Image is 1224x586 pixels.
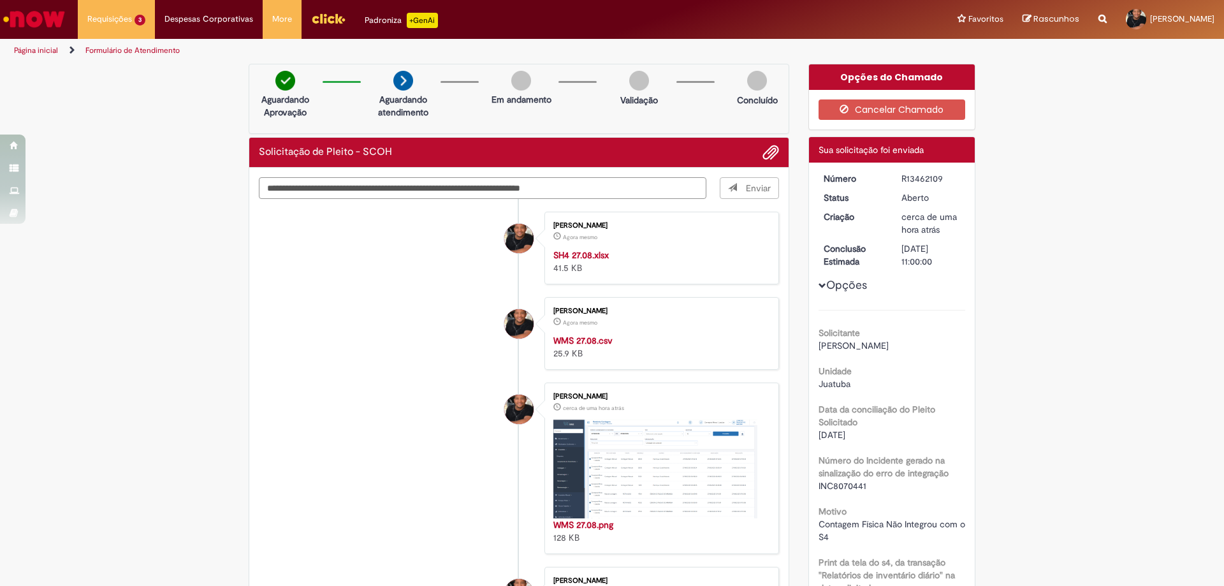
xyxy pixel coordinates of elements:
img: check-circle-green.png [275,71,295,91]
b: Motivo [819,506,847,517]
img: img-circle-grey.png [511,71,531,91]
ul: Trilhas de página [10,39,806,62]
span: Agora mesmo [563,233,597,241]
span: Favoritos [968,13,1003,26]
div: [PERSON_NAME] [553,393,766,400]
div: Jonatas Pinheiro De Amorim [504,309,534,339]
textarea: Digite sua mensagem aqui... [259,177,706,199]
time: 29/08/2025 13:09:05 [563,319,597,326]
time: 29/08/2025 13:09:12 [563,233,597,241]
dt: Status [814,191,892,204]
p: Em andamento [492,93,551,106]
img: click_logo_yellow_360x200.png [311,9,346,28]
div: [PERSON_NAME] [553,307,766,315]
div: R13462109 [901,172,961,185]
b: Solicitante [819,327,860,339]
span: [PERSON_NAME] [1150,13,1214,24]
dt: Número [814,172,892,185]
span: Rascunhos [1033,13,1079,25]
div: Aberto [901,191,961,204]
span: Despesas Corporativas [164,13,253,26]
a: SH4 27.08.xlsx [553,249,609,261]
div: [PERSON_NAME] [553,577,766,585]
span: [PERSON_NAME] [819,340,889,351]
span: cerca de uma hora atrás [901,211,957,235]
span: 3 [135,15,145,26]
b: Número do Incidente gerado na sinalização do erro de integração [819,455,949,479]
div: 128 KB [553,518,766,544]
button: Cancelar Chamado [819,99,966,120]
h2: Solicitação de Pleito - SCOH Histórico de tíquete [259,147,392,158]
div: 29/08/2025 12:07:00 [901,210,961,236]
a: WMS 27.08.png [553,519,613,531]
p: Aguardando Aprovação [254,93,316,119]
time: 29/08/2025 12:07:00 [901,211,957,235]
p: Aguardando atendimento [372,93,434,119]
span: INC8070441 [819,480,866,492]
span: More [272,13,292,26]
a: WMS 27.08.csv [553,335,613,346]
div: Jonatas Pinheiro De Amorim [504,395,534,424]
time: 29/08/2025 12:06:00 [563,404,624,412]
span: cerca de uma hora atrás [563,404,624,412]
b: Unidade [819,365,852,377]
dt: Conclusão Estimada [814,242,892,268]
b: Data da conciliação do Pleito Solicitado [819,404,935,428]
span: [DATE] [819,429,845,441]
span: Contagem Física Não Integrou com o S4 [819,518,968,543]
span: Juatuba [819,378,850,390]
span: Sua solicitação foi enviada [819,144,924,156]
div: 41.5 KB [553,249,766,274]
button: Adicionar anexos [762,144,779,161]
div: Padroniza [365,13,438,28]
img: img-circle-grey.png [629,71,649,91]
img: arrow-next.png [393,71,413,91]
a: Página inicial [14,45,58,55]
a: Formulário de Atendimento [85,45,180,55]
div: Opções do Chamado [809,64,975,90]
span: Requisições [87,13,132,26]
div: [DATE] 11:00:00 [901,242,961,268]
div: 25.9 KB [553,334,766,360]
p: Validação [620,94,658,106]
div: [PERSON_NAME] [553,222,766,230]
dt: Criação [814,210,892,223]
a: Rascunhos [1023,13,1079,26]
p: Concluído [737,94,778,106]
p: +GenAi [407,13,438,28]
div: Jonatas Pinheiro De Amorim [504,224,534,253]
img: ServiceNow [1,6,67,32]
img: img-circle-grey.png [747,71,767,91]
span: Agora mesmo [563,319,597,326]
